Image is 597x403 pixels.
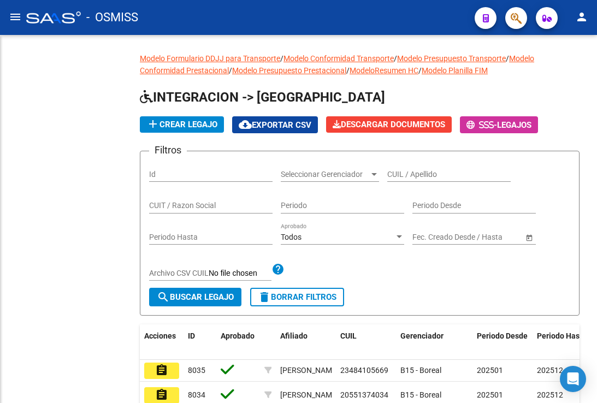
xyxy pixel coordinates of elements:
[258,291,271,304] mat-icon: delete
[396,324,472,360] datatable-header-cell: Gerenciador
[188,390,205,399] span: 8034
[537,366,563,375] span: 202512
[460,116,538,133] button: -Legajos
[232,116,318,133] button: Exportar CSV
[157,291,170,304] mat-icon: search
[537,331,587,340] span: Periodo Hasta
[149,269,209,277] span: Archivo CSV CUIL
[149,288,241,306] button: Buscar Legajo
[280,331,308,340] span: Afiliado
[412,233,452,242] input: Fecha inicio
[86,5,138,29] span: - OSMISS
[9,10,22,23] mat-icon: menu
[184,324,216,360] datatable-header-cell: ID
[250,288,344,306] button: Borrar Filtros
[400,331,444,340] span: Gerenciador
[340,366,388,375] span: 23484105669
[326,116,452,133] button: Descargar Documentos
[155,388,168,401] mat-icon: assignment
[283,54,394,63] a: Modelo Conformidad Transporte
[157,292,234,302] span: Buscar Legajo
[232,66,346,75] a: Modelo Presupuesto Prestacional
[216,324,260,360] datatable-header-cell: Aprobado
[140,90,385,105] span: INTEGRACION -> [GEOGRAPHIC_DATA]
[422,66,488,75] a: Modelo Planilla FIM
[523,232,535,243] button: Open calendar
[209,269,271,278] input: Archivo CSV CUIL
[472,324,533,360] datatable-header-cell: Periodo Desde
[400,390,441,399] span: B15 - Boreal
[188,331,195,340] span: ID
[560,366,586,392] div: Open Intercom Messenger
[140,116,224,133] button: Crear Legajo
[477,390,503,399] span: 202501
[477,331,528,340] span: Periodo Desde
[276,324,336,360] datatable-header-cell: Afiliado
[400,366,441,375] span: B15 - Boreal
[239,118,252,131] mat-icon: cloud_download
[350,66,418,75] a: ModeloResumen HC
[239,120,311,130] span: Exportar CSV
[281,233,302,241] span: Todos
[336,324,396,360] datatable-header-cell: CUIL
[340,331,357,340] span: CUIL
[533,324,593,360] datatable-header-cell: Periodo Hasta
[155,364,168,377] mat-icon: assignment
[497,120,531,130] span: Legajos
[258,292,336,302] span: Borrar Filtros
[140,54,280,63] a: Modelo Formulario DDJJ para Transporte
[146,120,217,129] span: Crear Legajo
[537,390,563,399] span: 202512
[271,263,285,276] mat-icon: help
[575,10,588,23] mat-icon: person
[281,170,369,179] span: Seleccionar Gerenciador
[221,331,255,340] span: Aprobado
[140,324,184,360] datatable-header-cell: Acciones
[280,389,339,401] div: [PERSON_NAME]
[397,54,506,63] a: Modelo Presupuesto Transporte
[144,331,176,340] span: Acciones
[149,143,187,158] h3: Filtros
[333,120,445,129] span: Descargar Documentos
[340,390,388,399] span: 20551374034
[188,366,205,375] span: 8035
[146,117,159,131] mat-icon: add
[280,364,339,377] div: [PERSON_NAME]
[462,233,515,242] input: Fecha fin
[477,366,503,375] span: 202501
[466,120,497,130] span: -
